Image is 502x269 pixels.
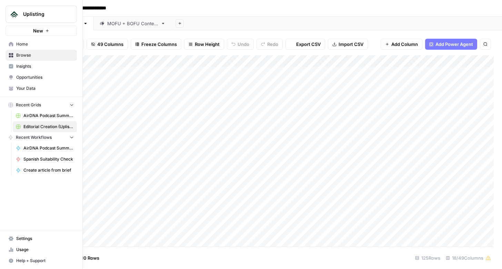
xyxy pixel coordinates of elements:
a: Opportunities [6,72,77,83]
span: Undo [238,41,249,48]
img: Uplisting Logo [8,8,20,20]
span: AirDNA Podcast Summary [23,145,74,151]
button: Undo [227,39,254,50]
span: Help + Support [16,258,74,264]
button: Add Column [381,39,422,50]
span: Usage [16,247,74,253]
a: Usage [6,244,77,255]
span: AirDNA Podcast Summary Grid [23,113,74,119]
span: Row Height [195,41,220,48]
span: Add Column [391,41,418,48]
a: AirDNA Podcast Summary [13,143,77,154]
a: Settings [6,233,77,244]
span: Browse [16,52,74,58]
a: Browse [6,50,77,61]
span: Add Power Agent [435,41,473,48]
button: Row Height [184,39,224,50]
button: Recent Workflows [6,132,77,143]
button: Import CSV [328,39,368,50]
button: Redo [257,39,283,50]
span: Create article from brief [23,167,74,173]
a: Your Data [6,83,77,94]
span: Editorial Creation (Uplisting) [23,124,74,130]
span: New [33,27,43,34]
a: Create article from brief [13,165,77,176]
span: Freeze Columns [141,41,177,48]
span: Add 10 Rows [72,254,99,261]
span: 49 Columns [97,41,123,48]
a: Editorial Creation (Uplisting) [13,121,77,132]
span: Import CSV [339,41,363,48]
a: Home [6,39,77,50]
div: 125 Rows [412,252,443,263]
span: Opportunities [16,74,74,80]
span: Your Data [16,85,74,92]
span: Recent Workflows [16,134,52,141]
a: AirDNA Podcast Summary Grid [13,110,77,121]
span: Insights [16,63,74,69]
span: Recent Grids [16,102,41,108]
button: New [6,26,77,36]
button: 49 Columns [87,39,128,50]
span: Uplisting [23,11,65,18]
span: Settings [16,236,74,242]
span: Redo [267,41,278,48]
button: Recent Grids [6,100,77,110]
button: Help + Support [6,255,77,266]
button: Export CSV [285,39,325,50]
div: 18/49 Columns [443,252,494,263]
a: Insights [6,61,77,72]
button: Workspace: Uplisting [6,6,77,23]
a: MOFU + BOFU Content [94,17,171,30]
button: Add Power Agent [425,39,477,50]
a: Spanish Suitability Check [13,154,77,165]
div: MOFU + BOFU Content [107,20,158,27]
span: Spanish Suitability Check [23,156,74,162]
span: Export CSV [296,41,321,48]
button: Freeze Columns [131,39,181,50]
span: Home [16,41,74,47]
